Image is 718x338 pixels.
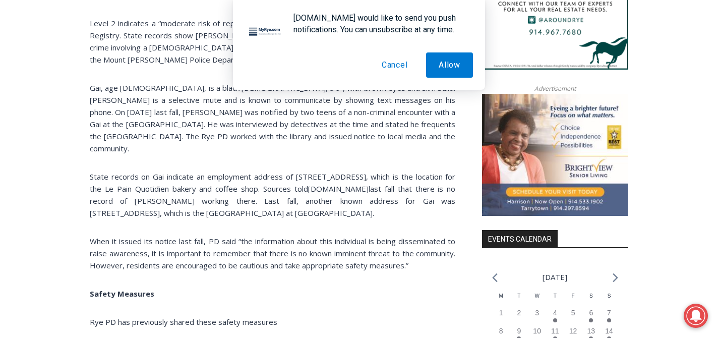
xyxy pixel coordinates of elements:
time: 11 [551,327,559,335]
time: 9 [517,327,521,335]
div: "The first chef I interviewed talked about coming to [GEOGRAPHIC_DATA] from [GEOGRAPHIC_DATA] in ... [255,1,476,98]
div: Saturday [582,292,600,308]
div: Monday [492,292,510,308]
time: 5 [571,309,575,317]
button: 1 [492,308,510,326]
span: [DOMAIN_NAME] [308,184,369,194]
span: Intern @ [DOMAIN_NAME] [264,100,467,123]
button: Cancel [369,52,421,78]
div: unique DIY crafts [105,30,141,83]
time: 14 [605,327,613,335]
button: 6 Has events [582,308,600,326]
span: Rye PD has previously shared these safety measures [90,317,277,327]
div: Thursday [546,292,564,308]
time: 3 [535,309,539,317]
div: Tuesday [510,292,528,308]
time: 2 [517,309,521,317]
button: 4 Has events [546,308,564,326]
time: 1 [499,309,503,317]
img: notification icon [245,12,285,52]
time: 12 [569,327,577,335]
span: S [589,293,593,299]
time: 10 [533,327,541,335]
span: T [517,293,520,299]
div: Friday [564,292,582,308]
em: Has events [553,318,557,322]
span: M [499,293,503,299]
span: State records on Gai indicate an employment address of [STREET_ADDRESS], which is the location fo... [90,172,455,194]
h4: [PERSON_NAME] Read Sanctuary Fall Fest: [DATE] [8,101,129,125]
button: Allow [426,52,473,78]
li: [DATE] [543,270,567,284]
button: 3 [528,308,546,326]
h2: Events Calendar [482,230,558,247]
span: When it issued its notice last fall, PD said “the information about this individual is being diss... [90,236,455,270]
b: Safety Measures [90,289,154,299]
span: F [572,293,575,299]
span: T [554,293,557,299]
div: 5 [105,85,110,95]
button: 2 [510,308,528,326]
time: 4 [553,309,557,317]
span: Gai, age [DEMOGRAPHIC_DATA], is a black [DEMOGRAPHIC_DATA], 5’9”, with brown eyes and slim build.... [90,83,455,153]
time: 6 [589,309,593,317]
div: 6 [117,85,122,95]
img: Brightview Senior Living [482,94,628,216]
a: Previous month [492,273,498,283]
span: last fall that there is no record of [PERSON_NAME] working there. Last fall, another known addres... [90,184,455,218]
button: 5 [564,308,582,326]
em: Has events [589,318,593,322]
button: 7 Has events [600,308,618,326]
a: Next month [613,273,618,283]
time: 13 [587,327,595,335]
span: S [608,293,611,299]
em: Has events [607,318,611,322]
div: / [112,85,115,95]
div: [DOMAIN_NAME] would like to send you push notifications. You can unsubscribe at any time. [285,12,473,35]
span: W [534,293,539,299]
div: Wednesday [528,292,546,308]
a: Intern @ [DOMAIN_NAME] [243,98,489,126]
time: 8 [499,327,503,335]
time: 7 [607,309,611,317]
div: Sunday [600,292,618,308]
a: [PERSON_NAME] Read Sanctuary Fall Fest: [DATE] [1,100,146,126]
